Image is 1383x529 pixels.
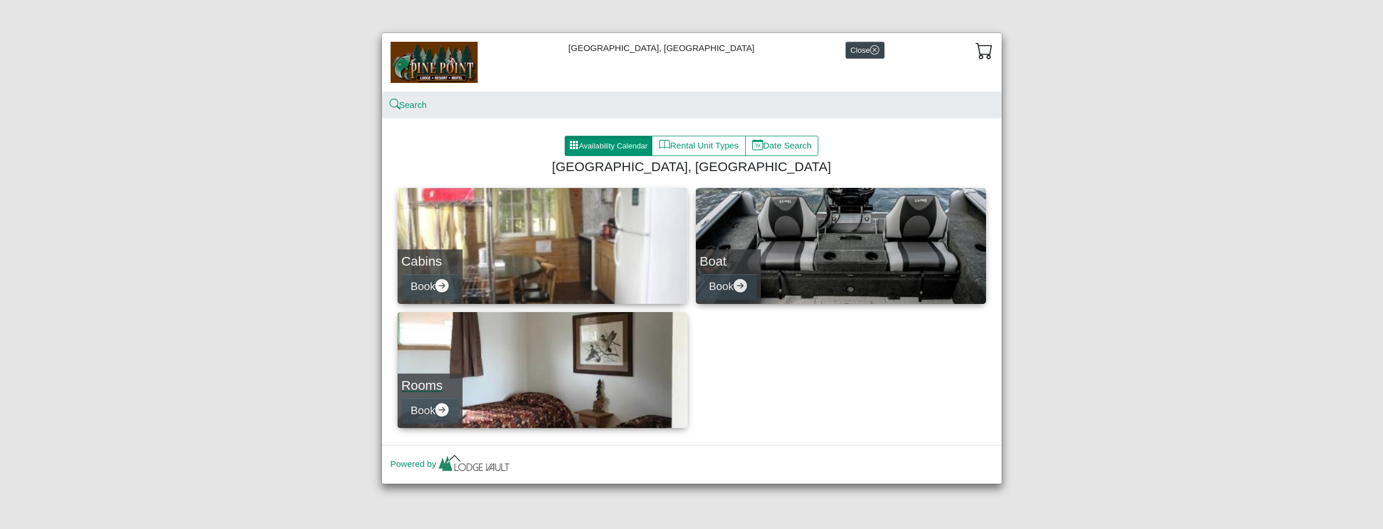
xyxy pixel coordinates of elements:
svg: grid3x3 gap fill [569,140,579,150]
h4: Boat [700,253,757,269]
img: b144ff98-a7e1-49bd-98da-e9ae77355310.jpg [391,42,478,82]
a: searchSearch [391,100,427,110]
h4: Cabins [402,253,458,269]
button: calendar dateDate Search [745,136,819,157]
h4: Rooms [402,378,458,393]
svg: arrow right circle fill [435,279,449,292]
svg: x circle [870,45,879,55]
img: lv-small.ca335149.png [436,452,512,477]
div: [GEOGRAPHIC_DATA], [GEOGRAPHIC_DATA] [382,33,1002,92]
svg: calendar date [752,139,763,150]
svg: book [659,139,670,150]
a: Powered by [391,459,512,469]
svg: cart [976,42,993,59]
svg: arrow right circle fill [734,279,747,292]
h4: [GEOGRAPHIC_DATA], [GEOGRAPHIC_DATA] [402,159,981,175]
button: bookRental Unit Types [652,136,745,157]
button: Closex circle [846,42,884,59]
button: Bookarrow right circle fill [402,398,458,424]
svg: search [391,100,399,109]
button: grid3x3 gap fillAvailability Calendar [565,136,653,157]
button: Bookarrow right circle fill [402,274,458,300]
svg: arrow right circle fill [435,403,449,416]
button: Bookarrow right circle fill [700,274,757,300]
